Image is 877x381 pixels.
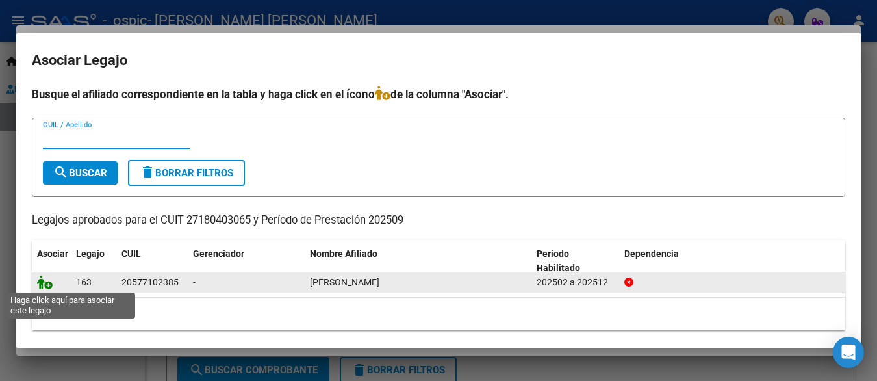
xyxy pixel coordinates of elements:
datatable-header-cell: Legajo [71,240,116,283]
datatable-header-cell: Periodo Habilitado [531,240,619,283]
button: Borrar Filtros [128,160,245,186]
datatable-header-cell: Nombre Afiliado [305,240,531,283]
div: 20577102385 [121,275,179,290]
span: CUIL [121,248,141,259]
div: 202502 a 202512 [537,275,614,290]
datatable-header-cell: Asociar [32,240,71,283]
span: OJEDA ESTEBAN [310,277,379,287]
span: Buscar [53,167,107,179]
mat-icon: delete [140,164,155,180]
span: Gerenciador [193,248,244,259]
p: Legajos aprobados para el CUIT 27180403065 y Período de Prestación 202509 [32,213,845,229]
datatable-header-cell: CUIL [116,240,188,283]
h4: Busque el afiliado correspondiente en la tabla y haga click en el ícono de la columna "Asociar". [32,86,845,103]
span: - [193,277,196,287]
div: 1 registros [32,298,845,330]
span: Periodo Habilitado [537,248,580,274]
datatable-header-cell: Dependencia [619,240,846,283]
span: Nombre Afiliado [310,248,377,259]
mat-icon: search [53,164,69,180]
button: Buscar [43,161,118,185]
datatable-header-cell: Gerenciador [188,240,305,283]
h2: Asociar Legajo [32,48,845,73]
span: Legajo [76,248,105,259]
span: Dependencia [624,248,679,259]
span: Borrar Filtros [140,167,233,179]
span: 163 [76,277,92,287]
div: Open Intercom Messenger [833,337,864,368]
span: Asociar [37,248,68,259]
